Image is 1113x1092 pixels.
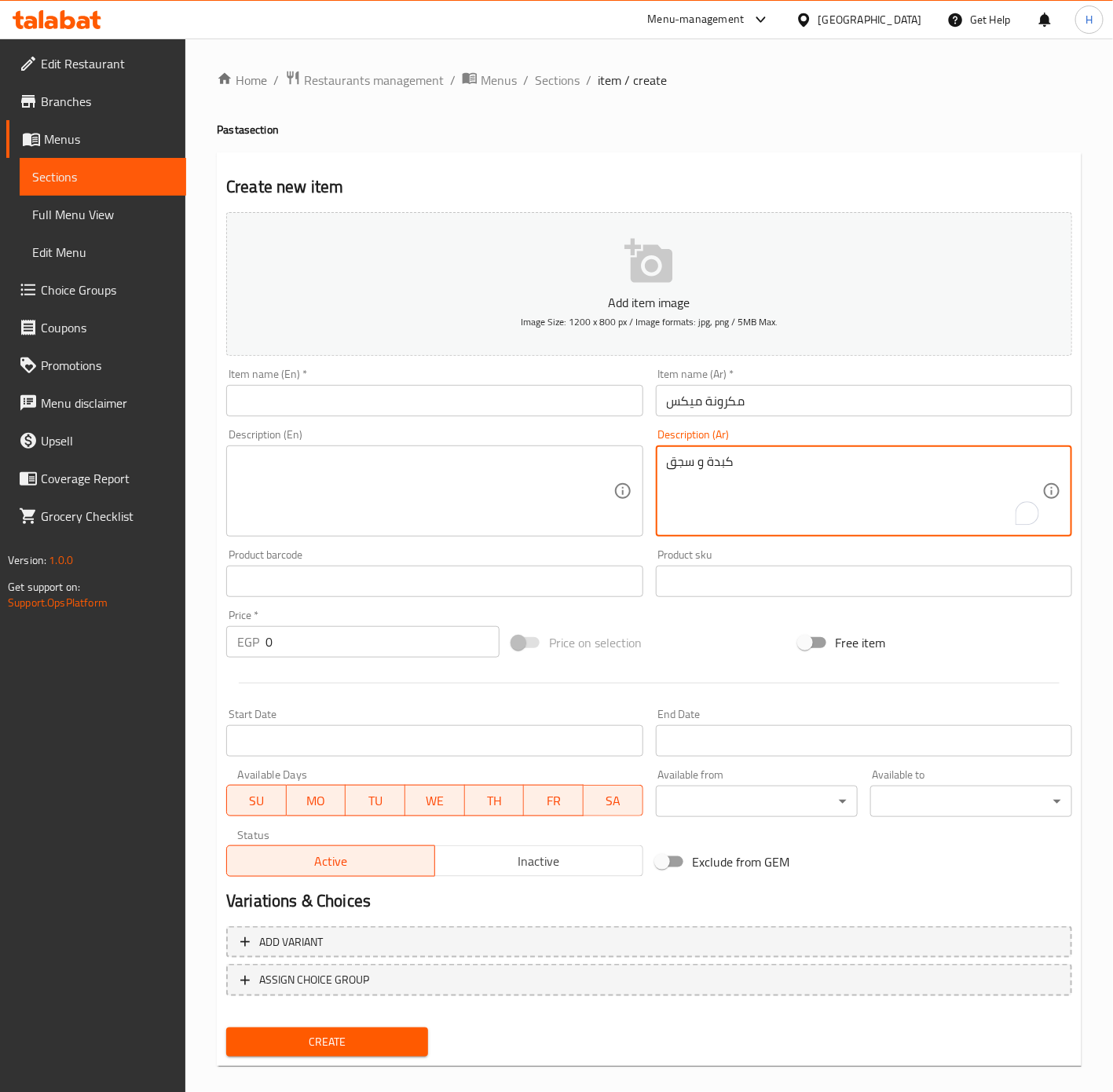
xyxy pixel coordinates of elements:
div: ​ [656,786,858,817]
a: Restaurants management [285,70,444,90]
span: Add variant [259,933,323,952]
button: SU [226,785,287,816]
a: Edit Menu [20,233,186,271]
input: Please enter product sku [656,566,1072,597]
span: Menus [44,130,174,148]
a: Choice Groups [6,271,186,309]
nav: breadcrumb [217,70,1082,90]
a: Full Menu View [20,196,186,233]
span: Sections [32,167,174,186]
span: FR [530,790,577,812]
button: MO [287,785,346,816]
a: Edit Restaurant [6,45,186,82]
span: 1.0.0 [49,550,73,570]
a: Coupons [6,309,186,346]
li: / [450,71,456,90]
a: Sections [20,158,186,196]
li: / [273,71,279,90]
span: Restaurants management [304,71,444,90]
span: SU [233,790,280,812]
button: ASSIGN CHOICE GROUP [226,964,1072,996]
span: Menu disclaimer [41,394,174,412]
button: TU [346,785,405,816]
a: Branches [6,82,186,120]
p: EGP [237,632,259,651]
textarea: To enrich screen reader interactions, please activate Accessibility in Grammarly extension settings [667,454,1042,529]
span: SA [590,790,637,812]
h4: Pasta section [217,122,1082,137]
button: Add item imageImage Size: 1200 x 800 px / Image formats: jpg, png / 5MB Max. [226,212,1072,356]
span: Promotions [41,356,174,375]
span: MO [293,790,340,812]
span: Version: [8,550,46,570]
span: Edit Restaurant [41,54,174,73]
p: Add item image [251,293,1048,312]
div: [GEOGRAPHIC_DATA] [818,11,922,28]
a: Coverage Report [6,460,186,497]
a: Upsell [6,422,186,460]
button: WE [405,785,465,816]
div: Menu-management [648,10,745,29]
span: H [1086,11,1093,28]
span: Menus [481,71,517,90]
span: Full Menu View [32,205,174,224]
button: Inactive [434,845,643,877]
a: Menu disclaimer [6,384,186,422]
a: Sections [535,71,580,90]
a: Menus [6,120,186,158]
span: Coverage Report [41,469,174,488]
span: Inactive [441,850,637,873]
span: Choice Groups [41,280,174,299]
button: Active [226,845,435,877]
span: Upsell [41,431,174,450]
a: Support.OpsPlatform [8,592,108,613]
a: Promotions [6,346,186,384]
span: Branches [41,92,174,111]
span: Free item [836,633,886,652]
span: Price on selection [549,633,642,652]
a: Grocery Checklist [6,497,186,535]
a: Menus [462,70,517,90]
button: TH [465,785,525,816]
span: Edit Menu [32,243,174,262]
span: WE [412,790,459,812]
input: Please enter product barcode [226,566,643,597]
button: SA [584,785,643,816]
span: ASSIGN CHOICE GROUP [259,970,369,990]
a: Home [217,71,267,90]
span: TH [471,790,518,812]
li: / [586,71,591,90]
span: Exclude from GEM [693,852,790,871]
input: Enter name Ar [656,385,1072,416]
button: FR [524,785,584,816]
h2: Variations & Choices [226,889,1072,913]
span: Create [239,1032,416,1052]
span: Active [233,850,429,873]
span: item / create [598,71,667,90]
button: Create [226,1028,428,1057]
span: Get support on: [8,577,80,597]
span: Grocery Checklist [41,507,174,526]
div: ​ [870,786,1072,817]
input: Please enter price [265,626,500,658]
span: TU [352,790,399,812]
span: Image Size: 1200 x 800 px / Image formats: jpg, png / 5MB Max. [521,313,778,331]
h2: Create new item [226,175,1072,199]
input: Enter name En [226,385,643,416]
li: / [523,71,529,90]
button: Add variant [226,926,1072,958]
span: Coupons [41,318,174,337]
